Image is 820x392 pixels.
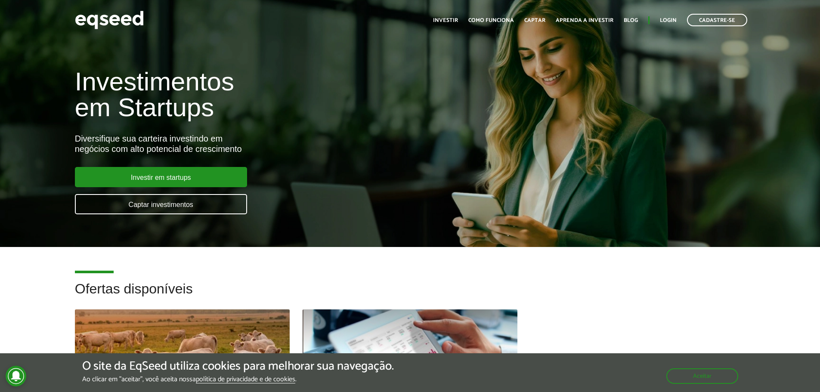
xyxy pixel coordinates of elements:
a: Investir [433,18,458,23]
h5: O site da EqSeed utiliza cookies para melhorar sua navegação. [82,360,394,373]
img: EqSeed [75,9,144,31]
a: Blog [624,18,638,23]
div: Diversifique sua carteira investindo em negócios com alto potencial de crescimento [75,133,472,154]
p: Ao clicar em "aceitar", você aceita nossa . [82,375,394,383]
h1: Investimentos em Startups [75,69,472,120]
a: Captar investimentos [75,194,247,214]
a: Investir em startups [75,167,247,187]
a: Login [660,18,677,23]
h2: Ofertas disponíveis [75,281,746,309]
button: Aceitar [666,368,738,384]
a: política de privacidade e de cookies [196,376,295,383]
a: Captar [524,18,545,23]
a: Cadastre-se [687,14,747,26]
a: Como funciona [468,18,514,23]
a: Aprenda a investir [556,18,613,23]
